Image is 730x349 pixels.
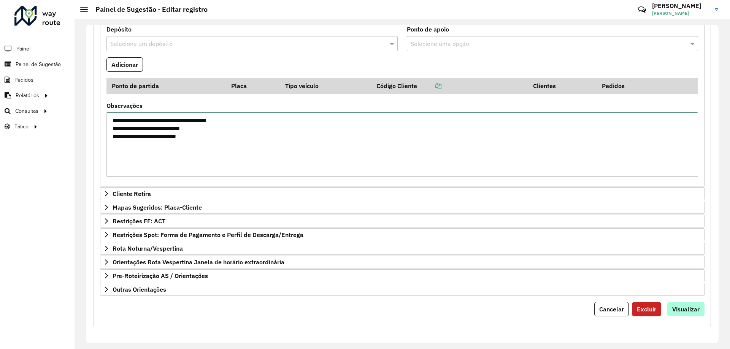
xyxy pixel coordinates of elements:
[113,245,183,251] span: Rota Noturna/Vespertina
[14,123,29,131] span: Tático
[88,5,208,14] h2: Painel de Sugestão - Editar registro
[652,2,709,9] h3: [PERSON_NAME]
[634,2,650,18] a: Contato Rápido
[113,273,208,279] span: Pre-Roteirização AS / Orientações
[599,305,624,313] span: Cancelar
[100,256,705,268] a: Orientações Rota Vespertina Janela de horário extraordinária
[16,45,30,53] span: Painel
[113,218,165,224] span: Restrições FF: ACT
[15,107,38,115] span: Consultas
[528,78,597,94] th: Clientes
[632,302,661,316] button: Excluir
[113,191,151,197] span: Cliente Retira
[113,204,202,210] span: Mapas Sugeridos: Placa-Cliente
[371,78,528,94] th: Código Cliente
[14,76,33,84] span: Pedidos
[100,215,705,227] a: Restrições FF: ACT
[16,60,61,68] span: Painel de Sugestão
[407,25,449,34] label: Ponto de apoio
[667,302,705,316] button: Visualizar
[113,259,284,265] span: Orientações Rota Vespertina Janela de horário extraordinária
[113,286,166,292] span: Outras Orientações
[100,269,705,282] a: Pre-Roteirização AS / Orientações
[100,201,705,214] a: Mapas Sugeridos: Placa-Cliente
[106,25,132,34] label: Depósito
[417,82,441,90] a: Copiar
[280,78,371,94] th: Tipo veículo
[106,57,143,72] button: Adicionar
[100,242,705,255] a: Rota Noturna/Vespertina
[594,302,629,316] button: Cancelar
[637,305,656,313] span: Excluir
[16,92,39,99] span: Relatórios
[597,78,666,94] th: Pedidos
[226,78,280,94] th: Placa
[106,101,143,110] label: Observações
[100,283,705,296] a: Outras Orientações
[113,232,303,238] span: Restrições Spot: Forma de Pagamento e Perfil de Descarga/Entrega
[652,10,709,17] span: [PERSON_NAME]
[100,228,705,241] a: Restrições Spot: Forma de Pagamento e Perfil de Descarga/Entrega
[672,305,700,313] span: Visualizar
[106,78,226,94] th: Ponto de partida
[100,187,705,200] a: Cliente Retira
